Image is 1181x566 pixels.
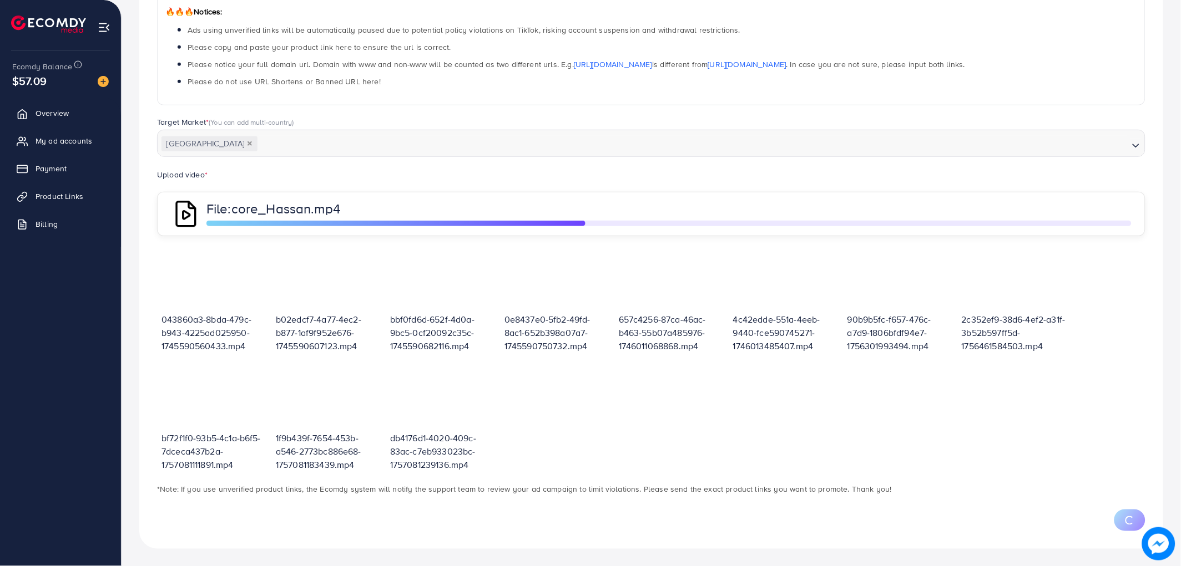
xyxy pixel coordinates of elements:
[574,59,652,70] a: [URL][DOMAIN_NAME]
[36,135,92,146] span: My ad accounts
[98,76,109,87] img: image
[12,61,72,72] span: Ecomdy Balance
[36,108,69,119] span: Overview
[962,313,1067,353] p: 2c352ef9-38d6-4ef2-a31f-3b52b597ff5d-1756461584503.mp4
[98,21,110,34] img: menu
[259,136,1128,153] input: Search for option
[161,136,258,152] span: [GEOGRAPHIC_DATA]
[157,116,294,128] label: Target Market
[733,313,839,353] p: 4c42edde-551a-4eeb-9440-fce590745271-1746013485407.mp4
[231,199,340,218] span: core_Hassan.mp4
[8,157,113,180] a: Payment
[12,73,47,89] span: $57.09
[157,483,1145,496] p: *Note: If you use unverified product links, the Ecomdy system will notify the support team to rev...
[8,213,113,235] a: Billing
[165,6,194,17] span: 🔥🔥🔥
[8,185,113,207] a: Product Links
[161,313,267,353] p: 043860a3-8bda-479c-b943-4225ad025950-1745590560433.mp4
[708,59,786,70] a: [URL][DOMAIN_NAME]
[390,313,496,353] p: bbf0fd6d-652f-4d0a-9bc5-0cf20092c35c-1745590682116.mp4
[209,117,294,127] span: (You can add multi-country)
[36,191,83,202] span: Product Links
[390,431,496,471] p: db4176d1-4020-409c-83ac-c7eb933023bc-1757081239136.mp4
[171,199,201,229] img: QAAAABJRU5ErkJggg==
[36,218,58,230] span: Billing
[8,102,113,124] a: Overview
[206,202,567,215] p: File:
[188,59,965,70] span: Please notice your full domain url. Domain with www and non-www will be counted as two different ...
[36,163,67,174] span: Payment
[619,313,724,353] p: 657c4256-87ca-46ac-b463-55b07a485976-1746011068868.mp4
[8,130,113,152] a: My ad accounts
[161,431,267,471] p: bf72f1f0-93b5-4c1a-b6f5-7dceca437b2a-1757081111891.mp4
[1142,527,1175,560] img: image
[157,130,1145,156] div: Search for option
[11,16,86,33] img: logo
[247,141,253,146] button: Deselect Pakistan
[276,313,381,353] p: b02edcf7-4a77-4ec2-b877-1af9f952e676-1745590607123.mp4
[157,169,208,180] label: Upload video
[188,76,381,87] span: Please do not use URL Shortens or Banned URL here!
[188,24,740,35] span: Ads using unverified links will be automatically paused due to potential policy violations on Tik...
[504,313,610,353] p: 0e8437e0-5fb2-49fd-8ac1-652b398a07a7-1745590750732.mp4
[165,6,223,17] span: Notices:
[276,431,381,471] p: 1f9b439f-7654-453b-a546-2773bc886e68-1757081183439.mp4
[188,42,451,53] span: Please copy and paste your product link here to ensure the url is correct.
[847,313,953,353] p: 90b9b5fc-f657-476c-a7d9-1806bfdf94e7-1756301993494.mp4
